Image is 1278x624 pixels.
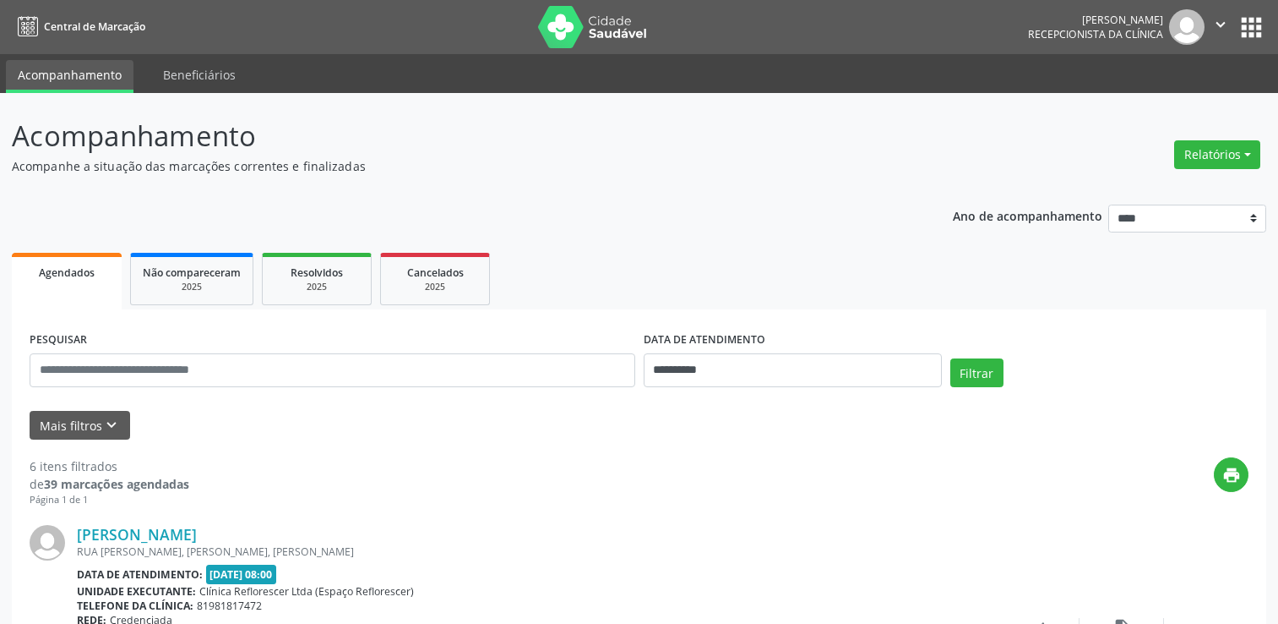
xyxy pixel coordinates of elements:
[1174,140,1260,169] button: Relatórios
[30,475,189,493] div: de
[206,565,277,584] span: [DATE] 08:00
[1211,15,1230,34] i: 
[30,411,130,441] button: Mais filtroskeyboard_arrow_down
[77,599,193,613] b: Telefone da clínica:
[39,265,95,280] span: Agendados
[44,476,189,492] strong: 39 marcações agendadas
[77,584,196,599] b: Unidade executante:
[197,599,262,613] span: 81981817472
[77,525,197,544] a: [PERSON_NAME]
[1222,466,1241,484] i: print
[291,265,343,280] span: Resolvidos
[143,265,241,280] span: Não compareceram
[12,115,890,157] p: Acompanhamento
[151,60,247,90] a: Beneficiários
[953,205,1102,226] p: Ano de acompanhamento
[12,157,890,175] p: Acompanhe a situação das marcações correntes e finalizadas
[12,13,145,41] a: Central de Marcação
[30,493,189,507] div: Página 1 de 1
[102,416,121,435] i: keyboard_arrow_down
[6,60,133,93] a: Acompanhamento
[1205,9,1237,45] button: 
[1169,9,1205,45] img: img
[1028,13,1163,27] div: [PERSON_NAME]
[199,584,414,599] span: Clínica Reflorescer Ltda (Espaço Reflorescer)
[30,457,189,475] div: 6 itens filtrados
[30,327,87,353] label: PESQUISAR
[393,281,477,293] div: 2025
[44,19,145,34] span: Central de Marcação
[77,567,203,582] b: Data de atendimento:
[644,327,765,353] label: DATA DE ATENDIMENTO
[143,281,241,293] div: 2025
[407,265,464,280] span: Cancelados
[275,281,359,293] div: 2025
[1237,13,1266,42] button: apps
[1028,27,1163,41] span: Recepcionista da clínica
[77,545,995,559] div: RUA [PERSON_NAME], [PERSON_NAME], [PERSON_NAME]
[950,359,1003,387] button: Filtrar
[30,525,65,561] img: img
[1214,457,1248,492] button: print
